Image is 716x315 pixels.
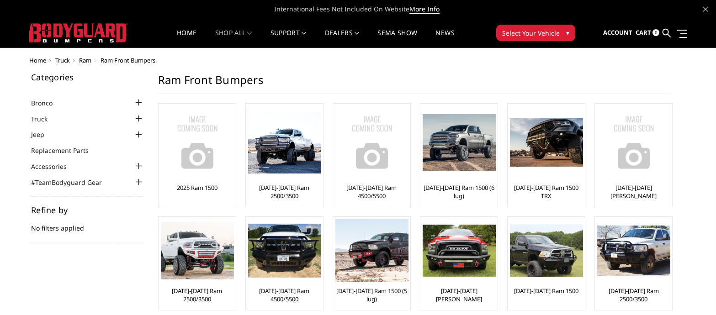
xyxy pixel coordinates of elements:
span: Select Your Vehicle [502,28,560,38]
img: No Image [335,106,408,179]
a: [DATE]-[DATE] Ram 1500 [514,287,578,295]
a: Accessories [31,162,78,171]
a: [DATE]-[DATE] Ram 4500/5500 [335,184,408,200]
a: Home [177,30,196,47]
a: Truck [31,114,59,124]
a: Ram [79,56,91,64]
a: Bronco [31,98,64,108]
a: #TeamBodyguard Gear [31,178,113,187]
a: News [435,30,454,47]
a: Dealers [325,30,360,47]
span: 0 [652,29,659,36]
a: Replacement Parts [31,146,100,155]
a: [DATE]-[DATE] Ram 1500 TRX [510,184,583,200]
a: Cart 0 [636,21,659,45]
a: Home [29,56,46,64]
a: [DATE]-[DATE] Ram 2500/3500 [597,287,670,303]
a: Support [270,30,307,47]
a: [DATE]-[DATE] [PERSON_NAME] [423,287,495,303]
span: Cart [636,28,651,37]
span: Ram Front Bumpers [101,56,155,64]
a: Jeep [31,130,56,139]
a: Account [603,21,632,45]
a: SEMA Show [377,30,417,47]
h5: Categories [31,73,144,81]
span: Account [603,28,632,37]
a: Truck [55,56,70,64]
img: No Image [161,106,234,179]
h1: Ram Front Bumpers [158,73,672,94]
a: [DATE]-[DATE] Ram 2500/3500 [161,287,233,303]
a: [DATE]-[DATE] Ram 1500 (5 lug) [335,287,408,303]
span: ▾ [566,28,569,37]
a: More Info [409,5,440,14]
a: [DATE]-[DATE] [PERSON_NAME] [597,184,670,200]
a: No Image [335,106,408,179]
h5: Refine by [31,206,144,214]
img: BODYGUARD BUMPERS [29,23,127,42]
a: shop all [215,30,252,47]
a: [DATE]-[DATE] Ram 4500/5500 [248,287,321,303]
a: [DATE]-[DATE] Ram 1500 (6 lug) [423,184,495,200]
a: 2025 Ram 1500 [177,184,217,192]
img: No Image [597,106,670,179]
div: No filters applied [31,206,144,242]
button: Select Your Vehicle [496,25,575,41]
a: [DATE]-[DATE] Ram 2500/3500 [248,184,321,200]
